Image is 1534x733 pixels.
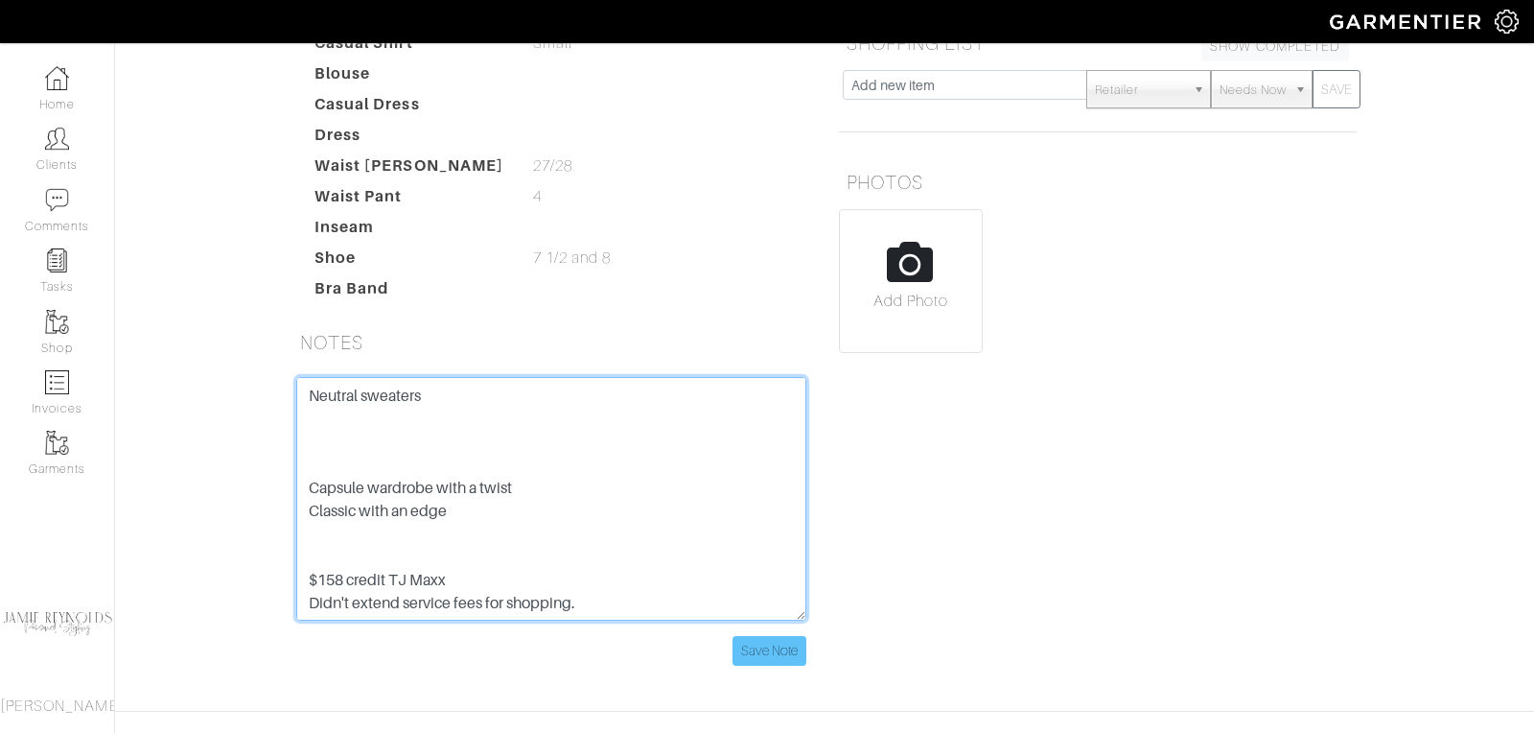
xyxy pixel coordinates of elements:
[45,66,69,90] img: dashboard-icon-dbcd8f5a0b271acd01030246c82b418ddd0df26cd7fceb0bd07c9910d44c42f6.png
[45,188,69,212] img: comment-icon-a0a6a9ef722e966f86d9cbdc48e553b5cf19dbc54f86b18d962a5391bc8f6eb6.png
[1095,71,1185,109] span: Retailer
[45,248,69,272] img: reminder-icon-8004d30b9f0a5d33ae49ab947aed9ed385cf756f9e5892f1edd6e32f2345188e.png
[45,431,69,455] img: garments-icon-b7da505a4dc4fd61783c78ac3ca0ef83fa9d6f193b1c9dc38574b1d14d53ca28.png
[300,185,519,216] dt: Waist Pant
[300,216,519,247] dt: Inseam
[300,154,519,185] dt: Waist [PERSON_NAME]
[1313,70,1360,108] button: SAVE
[45,370,69,394] img: orders-icon-0abe47150d42831381b5fb84f609e132dff9fe21cb692f30cb5eec754e2cba89.png
[839,24,1357,62] h5: SHOPPING LIST
[732,636,806,666] input: Save Note
[533,154,572,177] span: 27/28
[300,277,519,308] dt: Bra Band
[45,310,69,334] img: garments-icon-b7da505a4dc4fd61783c78ac3ca0ef83fa9d6f193b1c9dc38574b1d14d53ca28.png
[533,185,542,208] span: 4
[300,124,519,154] dt: Dress
[533,247,612,270] span: 7 1/2 and 8
[300,93,519,124] dt: Casual Dress
[1320,5,1495,38] img: garmentier-logo-header-white-b43fb05a5012e4ada735d5af1a66efaba907eab6374d6393d1fbf88cb4ef424d.png
[45,127,69,151] img: clients-icon-6bae9207a08558b7cb47a8932f037763ab4055f8c8b6bfacd5dc20c3e0201464.png
[1495,10,1519,34] img: gear-icon-white-bd11855cb880d31180b6d7d6211b90ccbf57a29d726f0c71d8c61bd08dd39cc2.png
[300,32,519,62] dt: Casual Shirt
[292,323,810,362] h5: NOTES
[1201,32,1349,61] a: SHOW COMPLETED
[839,163,1357,201] h5: PHOTOS
[1220,71,1287,109] span: Needs Now
[300,247,519,277] dt: Shoe
[296,377,806,621] textarea: Casual black boot Black blazer lace camisole for layering under the blue blazer Turtlenecks tees ...
[300,62,519,93] dt: Blouse
[843,70,1087,100] input: Add new item
[533,32,572,55] span: Small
